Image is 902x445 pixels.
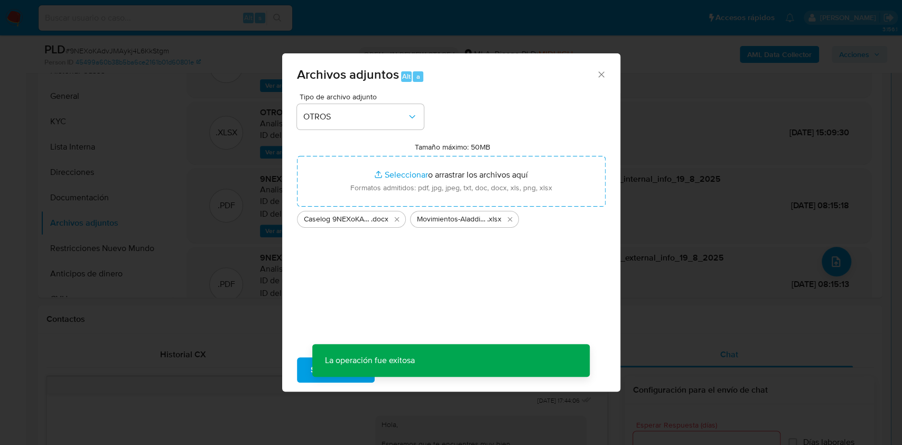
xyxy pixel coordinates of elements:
[415,142,490,152] label: Tamaño máximo: 50MB
[416,71,420,81] span: a
[417,214,487,225] span: Movimientos-Aladdin-2364020979
[303,112,407,122] span: OTROS
[371,214,388,225] span: .docx
[393,358,427,382] span: Cancelar
[390,213,403,226] button: Eliminar Caselog 9NEXoKAdvJMAykj4L6KkStgm_2025_08_19_01_59_46.docx
[311,358,361,382] span: Subir archivo
[596,69,606,79] button: Cerrar
[402,71,411,81] span: Alt
[504,213,516,226] button: Eliminar Movimientos-Aladdin-2364020979.xlsx
[297,65,399,84] span: Archivos adjuntos
[304,214,371,225] span: Caselog 9NEXoKAdvJMAykj4L6KkStgm_2025_08_19_01_59_46
[300,93,426,100] span: Tipo de archivo adjunto
[487,214,501,225] span: .xlsx
[297,207,606,228] ul: Archivos seleccionados
[297,104,424,129] button: OTROS
[297,357,375,383] button: Subir archivo
[312,344,427,377] p: La operación fue exitosa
